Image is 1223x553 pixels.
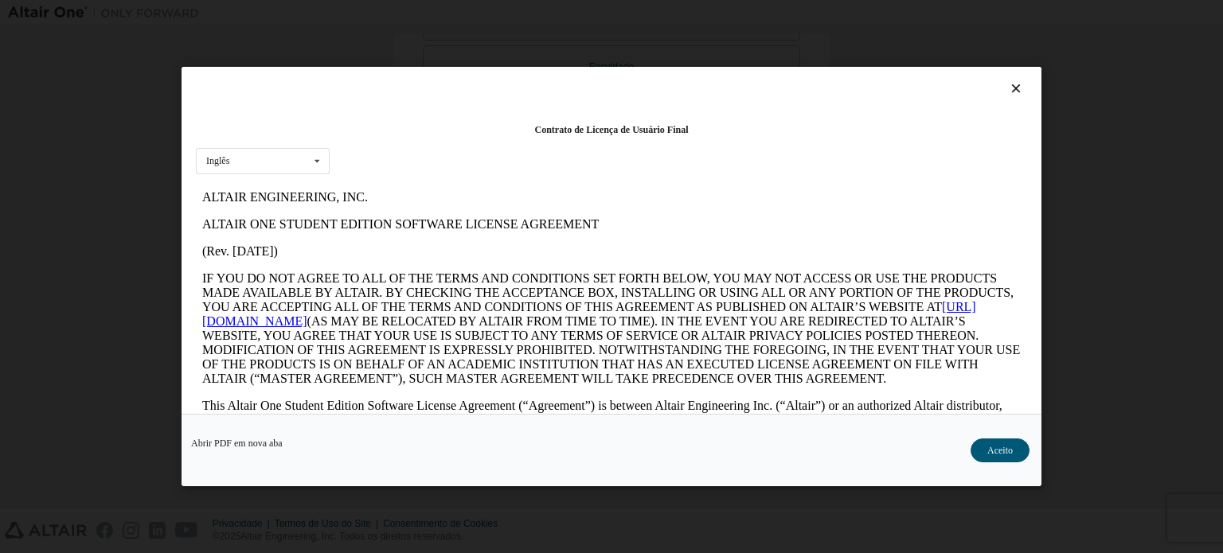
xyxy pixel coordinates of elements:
font: Inglês [206,155,229,166]
font: Abrir PDF em nova aba [191,438,283,449]
p: This Altair One Student Edition Software License Agreement (“Agreement”) is between Altair Engine... [6,215,825,272]
p: (Rev. [DATE]) [6,60,825,75]
font: Aceito [987,445,1013,456]
p: IF YOU DO NOT AGREE TO ALL OF THE TERMS AND CONDITIONS SET FORTH BELOW, YOU MAY NOT ACCESS OR USE... [6,88,825,202]
p: ALTAIR ONE STUDENT EDITION SOFTWARE LICENSE AGREEMENT [6,33,825,48]
button: Aceito [971,438,1030,462]
a: [URL][DOMAIN_NAME] [6,116,780,144]
font: Contrato de Licença de Usuário Final [535,124,689,135]
p: ALTAIR ENGINEERING, INC. [6,6,825,21]
a: Abrir PDF em nova aba [191,438,283,448]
